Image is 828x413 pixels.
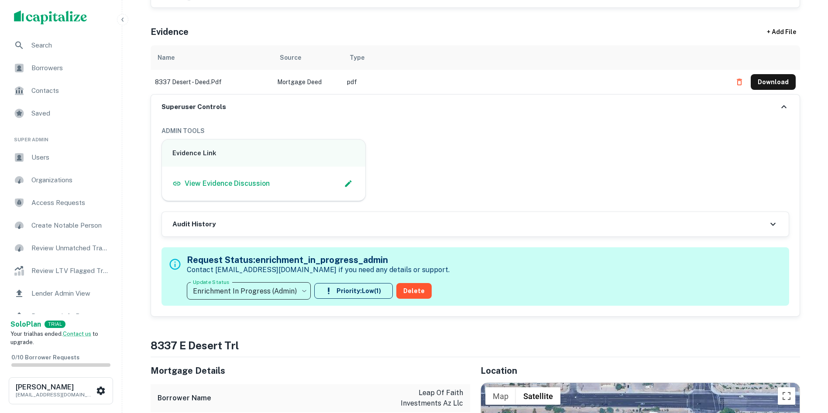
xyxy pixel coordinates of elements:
[396,283,432,299] button: Delete
[11,354,79,361] span: 0 / 10 Borrower Requests
[16,384,94,391] h6: [PERSON_NAME]
[7,238,115,259] a: Review Unmatched Transactions
[10,319,41,330] a: SoloPlan
[10,320,41,328] strong: Solo Plan
[7,260,115,281] a: Review LTV Flagged Transactions
[185,178,270,189] p: View Evidence Discussion
[172,219,216,229] h6: Audit History
[31,198,110,208] span: Access Requests
[784,343,828,385] iframe: Chat Widget
[485,387,516,405] button: Show street map
[187,279,311,303] div: Enrichment In Progress (Admin)
[31,175,110,185] span: Organizations
[158,393,211,403] h6: Borrower Name
[10,331,98,346] span: Your trial has ended. to upgrade.
[343,45,727,70] th: Type
[151,364,470,377] h5: Mortgage Details
[31,85,110,96] span: Contacts
[7,283,115,304] a: Lender Admin View
[778,387,795,405] button: Toggle fullscreen view
[732,75,747,89] button: Delete file
[7,215,115,236] a: Create Notable Person
[31,243,110,253] span: Review Unmatched Transactions
[151,70,273,94] td: 8337 desert - deed.pdf
[172,178,270,189] a: View Evidence Discussion
[751,74,796,90] button: Download
[273,70,343,94] td: Mortgage Deed
[343,70,727,94] td: pdf
[161,126,789,136] h6: ADMIN TOOLS
[16,391,94,399] p: [EMAIL_ADDRESS][DOMAIN_NAME]
[7,103,115,124] a: Saved
[31,40,110,51] span: Search
[31,220,110,231] span: Create Notable Person
[151,45,800,94] div: scrollable content
[151,338,800,353] h4: 8337 e desert trl
[7,58,115,79] a: Borrowers
[14,10,87,24] img: capitalize-logo.png
[172,148,355,158] h6: Evidence Link
[9,377,113,404] button: [PERSON_NAME][EMAIL_ADDRESS][DOMAIN_NAME]
[7,192,115,213] a: Access Requests
[31,311,110,321] span: Borrower Info Requests
[273,45,343,70] th: Source
[187,265,450,275] p: Contact [EMAIL_ADDRESS][DOMAIN_NAME] if you need any details or support.
[31,152,110,163] span: Users
[7,170,115,191] a: Organizations
[31,288,110,299] span: Lender Admin View
[31,63,110,73] span: Borrowers
[385,388,463,409] p: leap of faith investments az llc
[314,283,393,299] button: Priority:Low(1)
[63,331,91,337] a: Contact us
[161,102,226,112] h6: Superuser Controls
[280,52,301,63] div: Source
[7,35,115,56] a: Search
[7,80,115,101] a: Contacts
[7,306,115,327] a: Borrower Info Requests
[751,24,812,40] div: + Add File
[481,364,800,377] h5: Location
[7,147,115,168] a: Users
[187,253,450,266] h5: Request Status: enrichment_in_progress_admin
[193,278,229,286] label: Update Status
[31,108,110,119] span: Saved
[350,52,364,63] div: Type
[516,387,560,405] button: Show satellite imagery
[7,126,115,147] li: Super Admin
[45,321,65,328] div: TRIAL
[342,177,355,190] button: Edit Slack Link
[151,45,273,70] th: Name
[151,25,189,38] h5: Evidence
[31,266,110,276] span: Review LTV Flagged Transactions
[158,52,175,63] div: Name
